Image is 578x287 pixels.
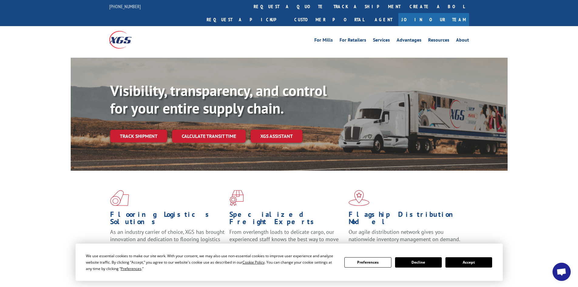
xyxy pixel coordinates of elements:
[314,38,333,44] a: For Mills
[290,13,369,26] a: Customer Portal
[340,38,366,44] a: For Retailers
[110,130,167,142] a: Track shipment
[121,266,141,271] span: Preferences
[373,38,390,44] a: Services
[76,244,503,281] div: Cookie Consent Prompt
[110,190,129,206] img: xgs-icon-total-supply-chain-intelligence-red
[349,190,370,206] img: xgs-icon-flagship-distribution-model-red
[202,13,290,26] a: Request a pickup
[110,81,327,118] b: Visibility, transparency, and control for your entire supply chain.
[110,211,225,228] h1: Flooring Logistics Solutions
[398,13,469,26] a: Join Our Team
[349,211,463,228] h1: Flagship Distribution Model
[344,257,391,268] button: Preferences
[397,38,421,44] a: Advantages
[369,13,398,26] a: Agent
[251,130,303,143] a: XGS ASSISTANT
[86,253,337,272] div: We use essential cookies to make our site work. With your consent, we may also use non-essential ...
[229,211,344,228] h1: Specialized Freight Experts
[349,228,460,243] span: Our agile distribution network gives you nationwide inventory management on demand.
[109,3,141,9] a: [PHONE_NUMBER]
[456,38,469,44] a: About
[553,263,571,281] div: Open chat
[242,260,265,265] span: Cookie Policy
[395,257,442,268] button: Decline
[229,228,344,255] p: From overlength loads to delicate cargo, our experienced staff knows the best way to move your fr...
[110,228,225,250] span: As an industry carrier of choice, XGS has brought innovation and dedication to flooring logistics...
[172,130,246,143] a: Calculate transit time
[428,38,449,44] a: Resources
[229,190,244,206] img: xgs-icon-focused-on-flooring-red
[445,257,492,268] button: Accept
